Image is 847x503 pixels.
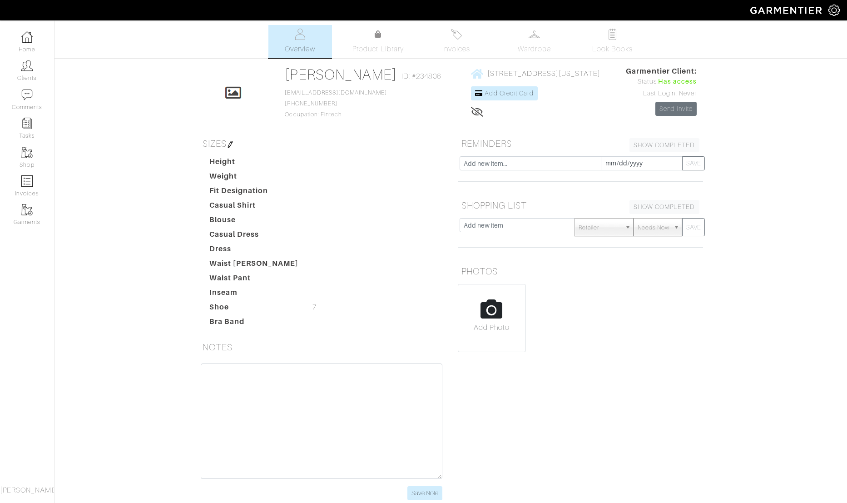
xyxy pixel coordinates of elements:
[460,218,575,232] input: Add new item
[682,218,705,236] button: SAVE
[458,262,703,280] h5: PHOTOS
[21,60,33,71] img: clients-icon-6bae9207a08558b7cb47a8932f037763ab4055f8c8b6bfacd5dc20c3e0201464.png
[21,89,33,100] img: comment-icon-a0a6a9ef722e966f86d9cbdc48e553b5cf19dbc54f86b18d962a5391bc8f6eb6.png
[407,486,442,500] input: Save Note
[21,175,33,187] img: orders-icon-0abe47150d42831381b5fb84f609e132dff9fe21cb692f30cb5eec754e2cba89.png
[21,118,33,129] img: reminder-icon-8004d30b9f0a5d33ae49ab947aed9ed385cf756f9e5892f1edd6e32f2345188e.png
[682,156,705,170] button: SAVE
[285,44,315,55] span: Overview
[199,338,444,356] h5: NOTES
[487,70,600,78] span: [STREET_ADDRESS][US_STATE]
[746,2,828,18] img: garmentier-logo-header-white-b43fb05a5012e4ada735d5af1a66efaba907eab6374d6393d1fbf88cb4ef424d.png
[203,229,306,244] dt: Casual Dress
[626,66,697,77] span: Garmentier Client:
[425,25,488,58] a: Invoices
[471,86,538,100] a: Add Credit Card
[352,44,404,55] span: Product Library
[203,287,306,302] dt: Inseam
[21,147,33,158] img: garments-icon-b7da505a4dc4fd61783c78ac3ca0ef83fa9d6f193b1c9dc38574b1d14d53ca28.png
[626,89,697,99] div: Last Login: Never
[592,44,633,55] span: Look Books
[203,156,306,171] dt: Height
[655,102,697,116] a: Send Invite
[581,25,644,58] a: Look Books
[458,196,703,214] h5: SHOPPING LIST
[203,200,306,214] dt: Casual Shirt
[285,90,386,118] span: [PHONE_NUMBER] Occupation: Fintech
[203,244,306,258] dt: Dress
[312,302,317,313] span: 7
[21,204,33,215] img: garments-icon-b7da505a4dc4fd61783c78ac3ca0ef83fa9d6f193b1c9dc38574b1d14d53ca28.png
[503,25,566,58] a: Wardrobe
[451,29,462,40] img: orders-27d20c2124de7fd6de4e0e44c1d41de31381a507db9b33961299e4e07d508b8c.svg
[285,66,397,83] a: [PERSON_NAME]
[203,185,306,200] dt: Fit Designation
[268,25,332,58] a: Overview
[203,302,306,316] dt: Shoe
[203,214,306,229] dt: Blouse
[203,171,306,185] dt: Weight
[529,29,540,40] img: wardrobe-487a4870c1b7c33e795ec22d11cfc2ed9d08956e64fb3008fe2437562e282088.svg
[629,200,699,214] a: SHOW COMPLETED
[227,141,234,148] img: pen-cf24a1663064a2ec1b9c1bd2387e9de7a2fa800b781884d57f21acf72779bad2.png
[607,29,618,40] img: todo-9ac3debb85659649dc8f770b8b6100bb5dab4b48dedcbae339e5042a72dfd3cc.svg
[626,77,697,87] div: Status:
[401,71,441,82] span: ID: #234806
[471,68,600,79] a: [STREET_ADDRESS][US_STATE]
[518,44,550,55] span: Wardrobe
[442,44,470,55] span: Invoices
[21,31,33,43] img: dashboard-icon-dbcd8f5a0b271acd01030246c82b418ddd0df26cd7fceb0bd07c9910d44c42f6.png
[203,258,306,273] dt: Waist [PERSON_NAME]
[199,134,444,153] h5: SIZES
[460,156,601,170] input: Add new item...
[485,90,534,97] span: Add Credit Card
[347,29,410,55] a: Product Library
[203,273,306,287] dt: Waist Pant
[828,5,840,16] img: gear-icon-white-bd11855cb880d31180b6d7d6211b90ccbf57a29d726f0c71d8c61bd08dd39cc2.png
[579,219,621,237] span: Retailer
[629,138,699,152] a: SHOW COMPLETED
[203,316,306,331] dt: Bra Band
[658,77,697,87] span: Has access
[285,90,386,96] a: [EMAIL_ADDRESS][DOMAIN_NAME]
[294,29,306,40] img: basicinfo-40fd8af6dae0f16599ec9e87c0ef1c0a1fdea2edbe929e3d69a839185d80c458.svg
[458,134,703,153] h5: REMINDERS
[638,219,669,237] span: Needs Now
